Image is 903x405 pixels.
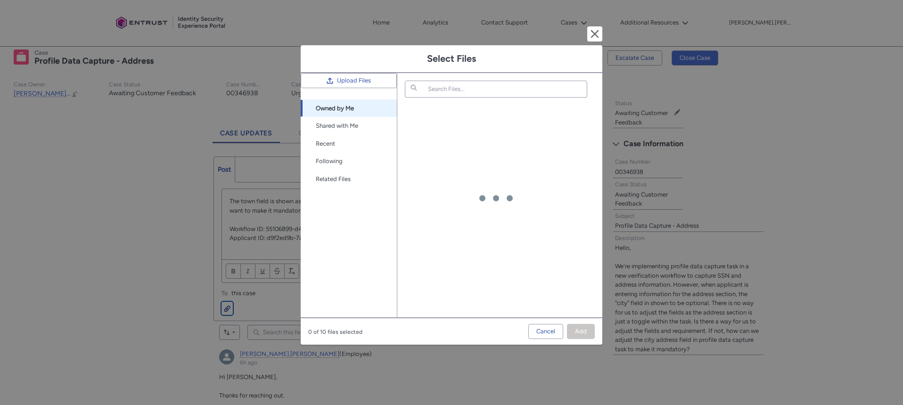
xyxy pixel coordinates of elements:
[405,81,587,98] input: Search Files...
[301,117,397,135] a: Shared with Me
[308,324,362,336] span: 0 of 10 files selected
[301,73,397,88] button: Upload Files
[301,152,397,170] a: Following
[567,324,595,339] button: Add
[536,324,555,339] span: Cancel
[587,26,602,41] button: Cancel and close
[301,99,397,117] a: Owned by Me
[301,170,397,188] a: Related Files
[308,53,595,65] h1: Select Files
[528,324,563,339] button: Cancel
[301,135,397,153] a: Recent
[337,74,371,88] span: Upload Files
